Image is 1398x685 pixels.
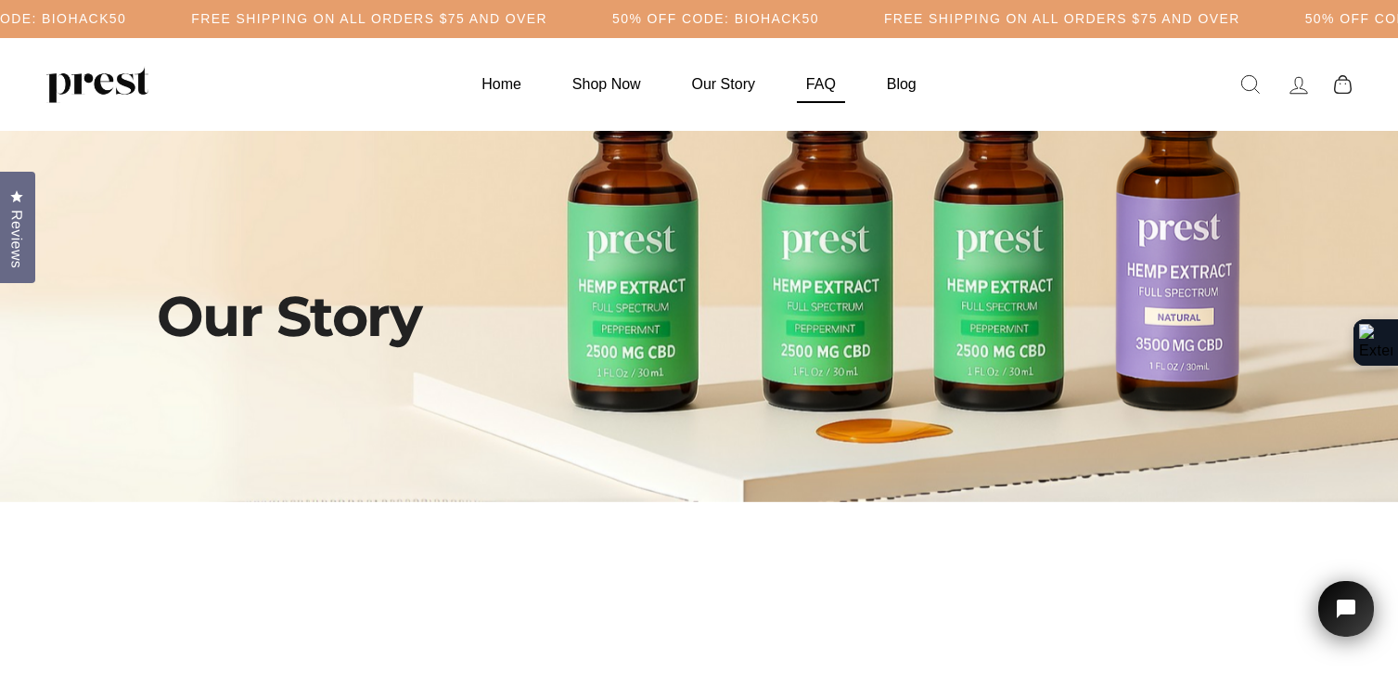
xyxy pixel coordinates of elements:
[1359,324,1392,361] img: Extension Icon
[612,11,819,27] h5: 50% OFF CODE: BIOHACK50
[46,66,148,103] img: PREST ORGANICS
[1294,555,1398,685] iframe: Tidio Chat
[157,278,509,355] p: Our Story
[458,66,545,102] a: Home
[458,66,939,102] ul: Primary
[549,66,664,102] a: Shop Now
[864,66,940,102] a: Blog
[884,11,1240,27] h5: Free Shipping on all orders $75 and over
[783,66,859,102] a: FAQ
[5,210,29,268] span: Reviews
[191,11,547,27] h5: Free Shipping on all orders $75 and over
[669,66,778,102] a: Our Story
